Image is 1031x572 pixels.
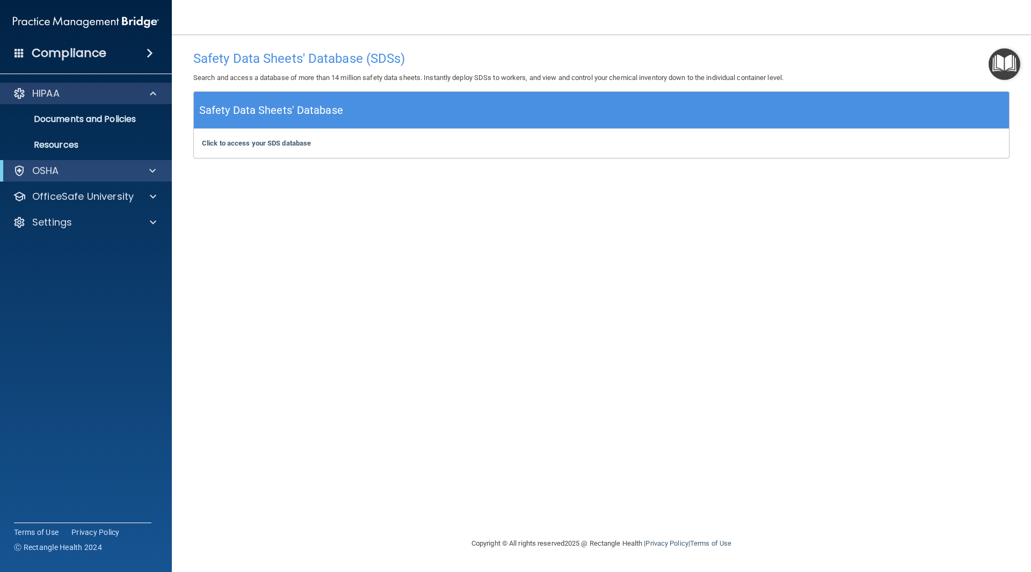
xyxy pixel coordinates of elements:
[32,164,59,177] p: OSHA
[690,539,731,547] a: Terms of Use
[7,140,154,150] p: Resources
[13,164,156,177] a: OSHA
[405,526,797,561] div: Copyright © All rights reserved 2025 @ Rectangle Health | |
[13,11,159,33] img: PMB logo
[989,48,1020,80] button: Open Resource Center
[199,101,343,120] h5: Safety Data Sheets' Database
[193,71,1010,84] p: Search and access a database of more than 14 million safety data sheets. Instantly deploy SDSs to...
[645,539,688,547] a: Privacy Policy
[32,46,106,61] h4: Compliance
[13,216,156,229] a: Settings
[32,87,60,100] p: HIPAA
[7,114,154,125] p: Documents and Policies
[71,527,120,538] a: Privacy Policy
[193,52,1010,66] h4: Safety Data Sheets' Database (SDSs)
[202,139,311,147] a: Click to access your SDS database
[13,87,156,100] a: HIPAA
[14,542,102,553] span: Ⓒ Rectangle Health 2024
[32,190,134,203] p: OfficeSafe University
[13,190,156,203] a: OfficeSafe University
[32,216,72,229] p: Settings
[14,527,59,538] a: Terms of Use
